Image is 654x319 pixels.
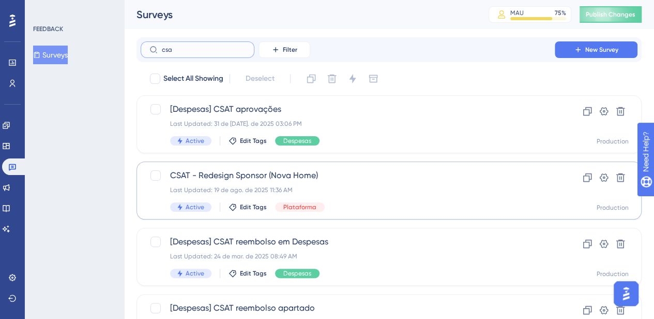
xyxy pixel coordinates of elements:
span: Need Help? [24,3,65,15]
button: Surveys [33,46,68,64]
div: Production [597,137,629,146]
button: Edit Tags [229,137,267,145]
span: Filter [283,46,297,54]
button: New Survey [555,41,637,58]
span: Publish Changes [586,10,635,19]
span: [Despesas] CSAT reembolso apartado [170,302,525,314]
button: Edit Tags [229,203,267,211]
span: Despesas [283,137,311,145]
div: Last Updated: 24 de mar. de 2025 08:49 AM [170,252,525,260]
div: FEEDBACK [33,25,63,33]
div: Production [597,204,629,212]
div: Last Updated: 31 de [DATE]. de 2025 03:06 PM [170,120,525,128]
span: Edit Tags [240,269,267,278]
span: Active [186,137,204,145]
span: Active [186,269,204,278]
span: New Survey [585,46,618,54]
button: Edit Tags [229,269,267,278]
iframe: UserGuiding AI Assistant Launcher [611,278,642,309]
div: 75 % [555,9,566,17]
span: CSAT - Redesign Sponsor (Nova Home) [170,169,525,182]
div: Production [597,270,629,278]
span: Select All Showing [163,72,223,85]
input: Search [162,46,246,53]
span: [Despesas] CSAT reembolso em Despesas [170,236,525,248]
span: Deselect [246,72,275,85]
span: Despesas [283,269,311,278]
div: Last Updated: 19 de ago. de 2025 11:36 AM [170,186,525,194]
span: Plataforma [283,203,316,211]
div: Surveys [136,7,463,22]
span: Active [186,203,204,211]
span: [Despesas] CSAT aprovações [170,103,525,115]
button: Publish Changes [580,6,642,23]
span: Edit Tags [240,137,267,145]
button: Deselect [236,69,284,88]
button: Filter [258,41,310,58]
div: MAU [510,9,524,17]
span: Edit Tags [240,203,267,211]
